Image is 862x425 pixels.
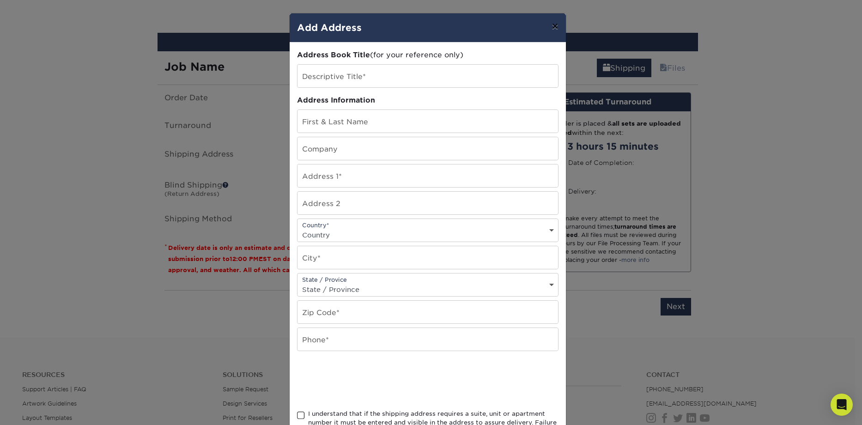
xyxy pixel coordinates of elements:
[297,50,558,61] div: (for your reference only)
[297,21,558,35] h4: Add Address
[297,50,370,59] span: Address Book Title
[544,13,565,39] button: ×
[831,394,853,416] div: Open Intercom Messenger
[297,95,558,106] div: Address Information
[297,362,437,398] iframe: reCAPTCHA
